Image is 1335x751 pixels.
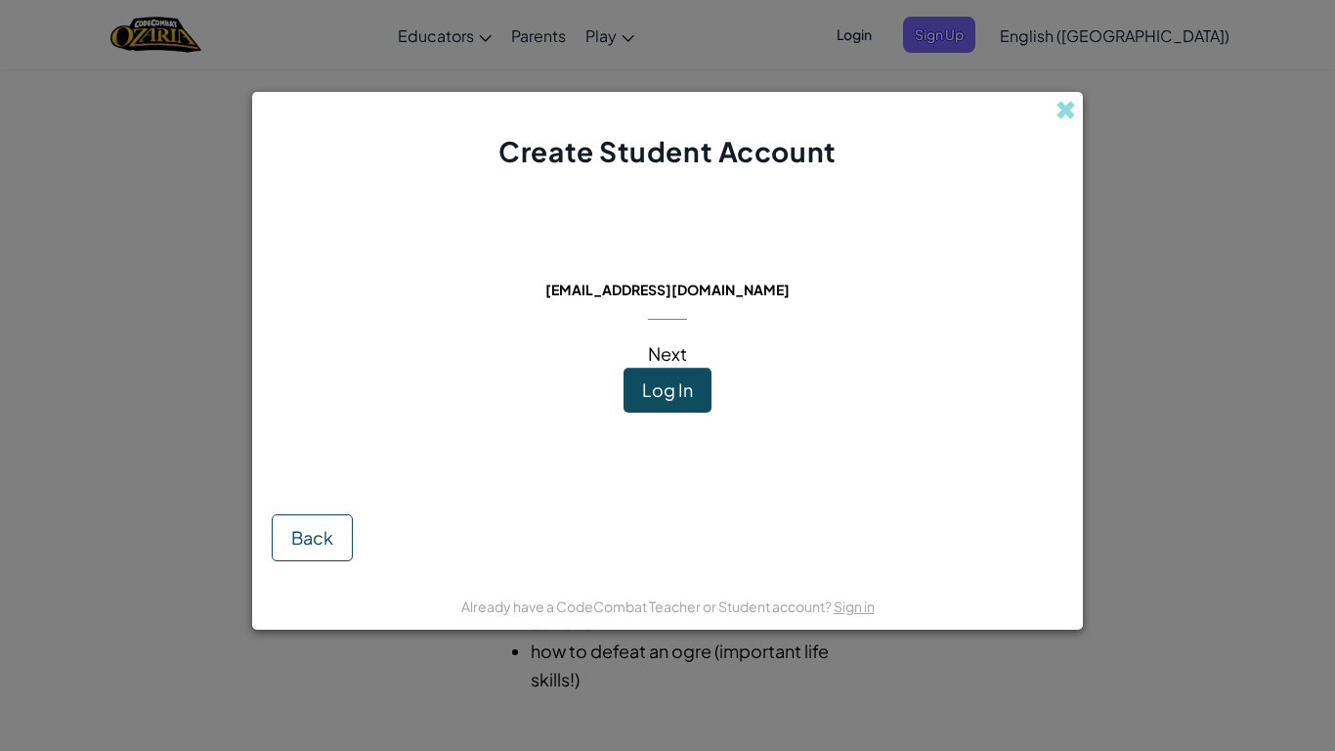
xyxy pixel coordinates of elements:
span: Create Student Account [498,134,836,168]
a: Sign in [834,597,875,615]
span: Log In [642,378,693,401]
span: This email is already in use: [530,253,806,276]
span: Next [648,342,687,365]
button: Log In [624,368,711,413]
span: [EMAIL_ADDRESS][DOMAIN_NAME] [545,281,790,298]
span: Back [291,526,333,549]
span: Already have a CodeCombat Teacher or Student account? [461,597,834,615]
button: Back [272,514,353,561]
